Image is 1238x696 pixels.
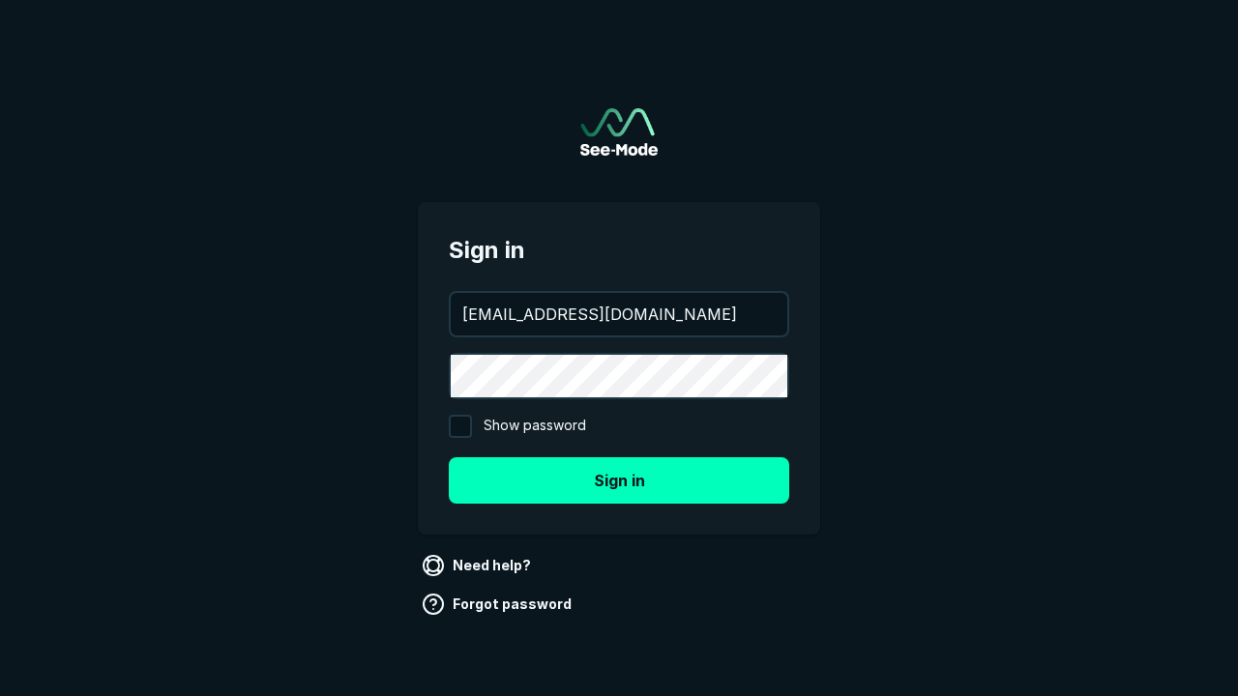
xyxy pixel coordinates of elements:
[418,589,579,620] a: Forgot password
[418,550,539,581] a: Need help?
[449,233,789,268] span: Sign in
[451,293,787,335] input: your@email.com
[580,108,658,156] img: See-Mode Logo
[449,457,789,504] button: Sign in
[580,108,658,156] a: Go to sign in
[484,415,586,438] span: Show password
